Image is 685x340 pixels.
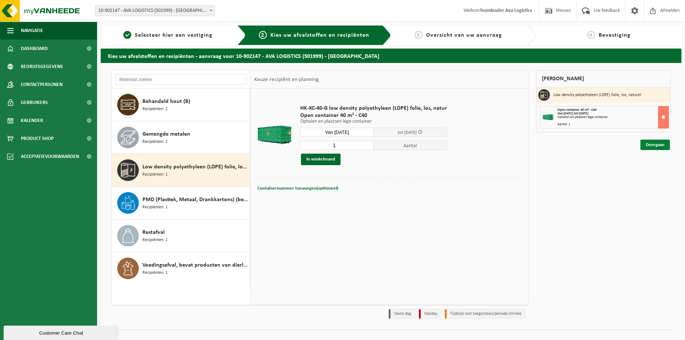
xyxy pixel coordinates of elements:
[135,32,213,38] span: Selecteer hier een vestiging
[142,130,190,139] span: Gemengde metalen
[557,108,597,112] span: Open container 40 m³ - C40
[415,31,423,39] span: 3
[112,154,250,187] button: Low density polyethyleen (LDPE) folie, los, naturel Recipiënten: 1
[112,121,250,154] button: Gemengde metalen Recipiënten: 2
[259,31,267,39] span: 2
[300,112,447,119] span: Open container 40 m³ - C40
[21,148,79,166] span: Acceptatievoorwaarden
[557,123,668,126] div: Aantal: 1
[480,8,532,13] strong: Teamleader Ava Logistics
[142,204,168,211] span: Recipiënten: 1
[142,163,248,171] span: Low density polyethyleen (LDPE) folie, los, naturel
[640,140,670,150] a: Doorgaan
[270,32,369,38] span: Kies uw afvalstoffen en recipiënten
[599,32,631,38] span: Bevestiging
[101,49,681,63] h2: Kies uw afvalstoffen en recipiënten - aanvraag voor 10-902147 - AVA LOGISTICS (501999) - [GEOGRAP...
[389,309,415,319] li: Vaste dag
[142,106,168,113] span: Recipiënten: 2
[557,112,588,115] strong: Van [DATE] tot [DATE]
[21,40,48,58] span: Dashboard
[301,154,341,165] button: In winkelmand
[257,183,339,194] button: Containernummer toevoegen(optioneel)
[142,269,168,276] span: Recipiënten: 1
[21,22,43,40] span: Navigatie
[112,187,250,219] button: PMD (Plastiek, Metaal, Drankkartons) (bedrijven) Recipiënten: 1
[553,89,641,101] h3: Low density polyethyleen (LDPE) folie, los, naturel
[300,119,447,124] p: Ophalen en plaatsen lege container
[21,130,54,148] span: Product Shop
[142,228,165,237] span: Restafval
[557,115,668,119] div: Ophalen en plaatsen lege container
[112,219,250,252] button: Restafval Recipiënten: 1
[536,70,671,87] div: [PERSON_NAME]
[21,76,63,94] span: Contactpersonen
[142,97,190,106] span: Behandeld hout (B)
[95,5,215,16] span: 10-902147 - AVA LOGISTICS (501999) - SINT-NIKLAAS
[374,141,447,150] span: Aantal
[104,31,232,40] a: 1Selecteer hier een vestiging
[123,31,131,39] span: 1
[21,112,43,130] span: Kalender
[115,74,247,85] input: Materiaal zoeken
[142,139,168,145] span: Recipiënten: 2
[112,252,250,285] button: Voedingsafval, bevat producten van dierlijke oorsprong, onverpakt, categorie 3 Recipiënten: 1
[95,6,215,16] span: 10-902147 - AVA LOGISTICS (501999) - SINT-NIKLAAS
[587,31,595,39] span: 4
[142,237,168,244] span: Recipiënten: 1
[300,105,447,112] span: HK-XC-40-G low density polyethyleen (LDPE) folie, los, natur
[300,128,374,137] input: Selecteer datum
[419,309,441,319] li: Holiday
[142,195,248,204] span: PMD (Plastiek, Metaal, Drankkartons) (bedrijven)
[112,89,250,121] button: Behandeld hout (B) Recipiënten: 2
[21,94,48,112] span: Gebruikers
[426,32,502,38] span: Overzicht van uw aanvraag
[142,171,168,178] span: Recipiënten: 1
[398,130,417,135] span: tot [DATE]
[251,71,323,89] div: Keuze recipiënt en planning
[21,58,63,76] span: Bedrijfsgegevens
[257,186,338,191] span: Containernummer toevoegen(optioneel)
[4,324,120,340] iframe: chat widget
[445,309,525,319] li: Tijdelijk niet toegestaan/période limitée
[142,261,248,269] span: Voedingsafval, bevat producten van dierlijke oorsprong, onverpakt, categorie 3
